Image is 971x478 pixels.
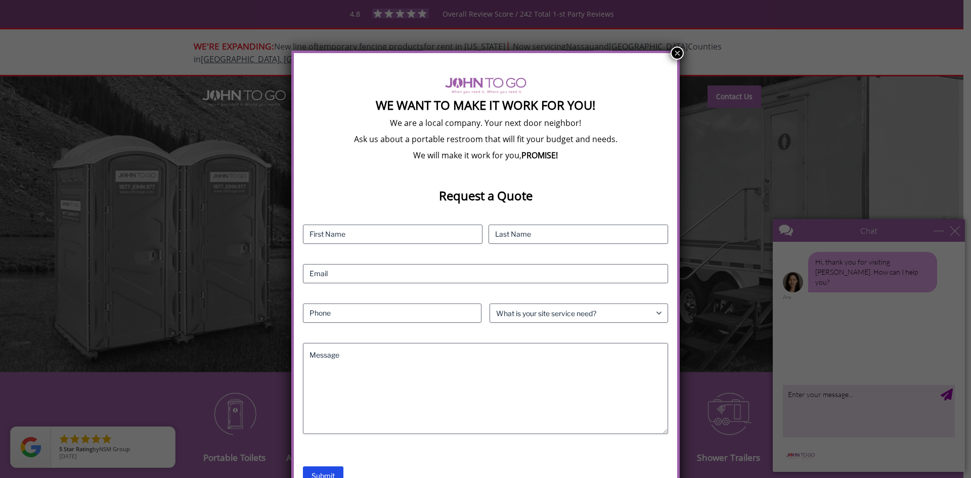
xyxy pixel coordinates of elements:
button: Close [671,47,684,60]
p: We will make it work for you, [303,150,668,161]
div: Hi, thank you for visiting [PERSON_NAME]. How can I help you? [41,39,170,79]
div: Send Message [174,176,186,188]
strong: We Want To Make It Work For You! [376,97,595,113]
div: minimize [167,13,177,23]
input: Email [303,264,668,283]
div: Chat [41,6,163,29]
p: Ask us about a portable restroom that will fit your budget and needs. [303,134,668,145]
div: Ara [16,81,188,87]
textarea: type your message [16,171,188,225]
img: logo [16,239,52,246]
p: We are a local company. Your next door neighbor! [303,117,668,128]
b: PROMISE! [521,150,558,161]
input: Phone [303,303,481,323]
img: Ara avatar image. [16,59,36,79]
input: Last Name [489,225,668,244]
strong: Request a Quote [439,187,533,204]
div: close [183,13,193,23]
input: First Name [303,225,482,244]
img: logo of viptogo [445,77,526,94]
